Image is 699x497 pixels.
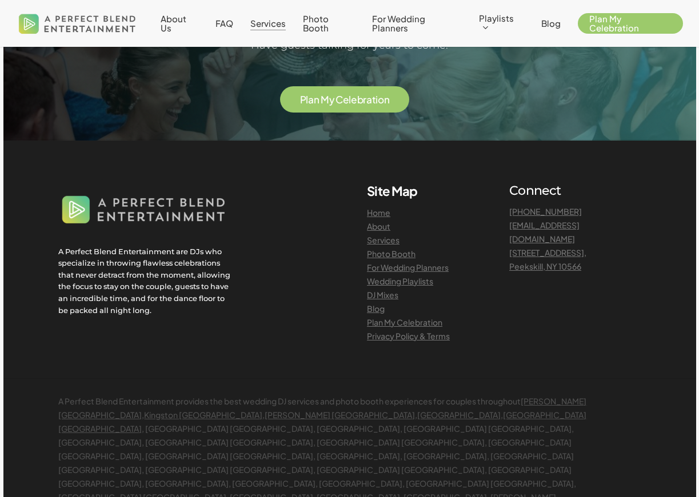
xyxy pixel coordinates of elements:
a: Plan My Celebration [300,94,390,105]
a: [GEOGRAPHIC_DATA] [GEOGRAPHIC_DATA] [58,410,586,434]
a: [STREET_ADDRESS],Peekskill, NY 10566 [509,247,586,271]
a: For Wedding Planners [367,262,449,272]
span: t [372,95,376,105]
a: Photo Booth [367,248,416,259]
span: r [363,95,366,105]
span: e [343,95,349,105]
a: Playlists [479,14,525,33]
a: About Us [161,14,198,33]
a: Photo Booth [303,14,356,33]
span: M [321,95,329,105]
a: Plan My Celebration [367,317,442,327]
a: [GEOGRAPHIC_DATA] [417,410,501,420]
a: Plan My Celebration [578,14,683,33]
b: Site Map [367,183,418,199]
span: About Us [161,13,186,33]
a: Wedding Playlists [367,276,433,286]
span: Playlists [479,13,514,23]
a: DJ Mixes [367,290,398,300]
span: n [384,95,390,105]
a: Privacy Policy & Terms [367,331,450,341]
a: Kingston [GEOGRAPHIC_DATA] [144,410,262,420]
a: [PERSON_NAME][GEOGRAPHIC_DATA] [58,396,586,420]
a: Services [250,19,286,28]
span: Services [250,18,286,29]
span: i [376,95,378,105]
span: b [357,95,364,105]
a: About [367,221,390,231]
a: [PERSON_NAME] [GEOGRAPHIC_DATA] [265,410,415,420]
span: a [308,95,314,105]
span: n [314,95,319,105]
a: For Wedding Planners [372,14,462,33]
span: Blog [541,18,561,29]
span: e [351,95,357,105]
span: For Wedding Planners [372,13,425,33]
a: [PHONE_NUMBER] [509,206,582,217]
span: FAQ [215,18,233,29]
a: Home [367,207,390,218]
span: a [366,95,372,105]
span: l [349,95,351,105]
span: o [378,95,384,105]
a: FAQ [215,19,233,28]
h4: Connect [509,183,641,199]
a: Blog [367,303,385,314]
span: Photo Booth [303,13,329,33]
a: [EMAIL_ADDRESS][DOMAIN_NAME] [509,220,580,244]
span: C [335,95,343,105]
a: Blog [541,19,561,28]
img: A Perfect Blend Entertainment [16,5,139,42]
span: P [300,95,306,105]
span: l [306,95,308,105]
p: A Perfect Blend Entertainment are DJs who specialize in throwing flawless celebrations that never... [58,246,233,316]
span: y [329,95,334,105]
span: Plan My Celebration [589,13,639,33]
a: Services [367,235,400,245]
